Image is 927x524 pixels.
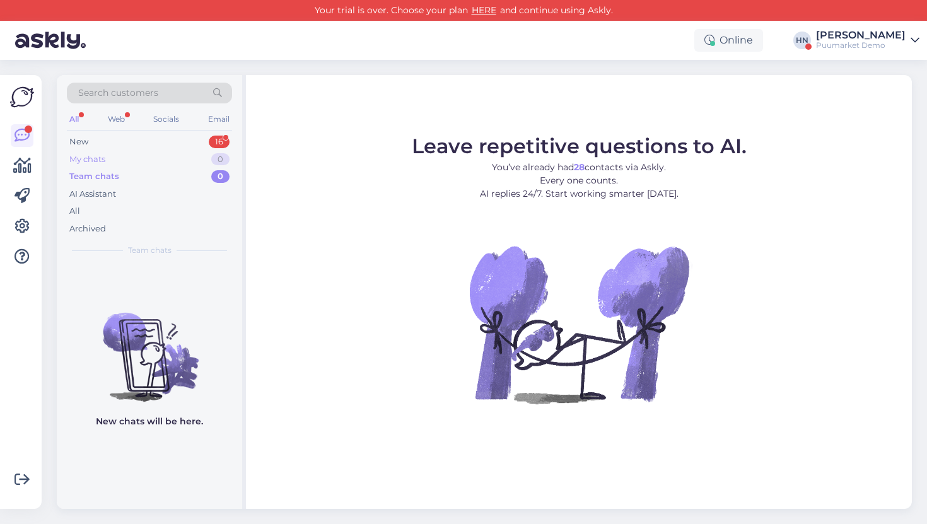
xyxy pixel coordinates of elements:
[206,111,232,127] div: Email
[816,40,906,50] div: Puumarket Demo
[694,29,763,52] div: Online
[69,153,105,166] div: My chats
[96,415,203,428] p: New chats will be here.
[465,211,692,438] img: No Chat active
[412,161,747,201] p: You’ve already had contacts via Askly. Every one counts. AI replies 24/7. Start working smarter [...
[468,4,500,16] a: HERE
[816,30,919,50] a: [PERSON_NAME]Puumarket Demo
[151,111,182,127] div: Socials
[69,136,88,148] div: New
[574,161,585,173] b: 28
[209,136,230,148] div: 16
[78,86,158,100] span: Search customers
[105,111,127,127] div: Web
[69,205,80,218] div: All
[57,290,242,404] img: No chats
[10,85,34,109] img: Askly Logo
[793,32,811,49] div: HN
[816,30,906,40] div: [PERSON_NAME]
[69,188,116,201] div: AI Assistant
[69,223,106,235] div: Archived
[412,134,747,158] span: Leave repetitive questions to AI.
[69,170,119,183] div: Team chats
[128,245,172,256] span: Team chats
[211,170,230,183] div: 0
[211,153,230,166] div: 0
[67,111,81,127] div: All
